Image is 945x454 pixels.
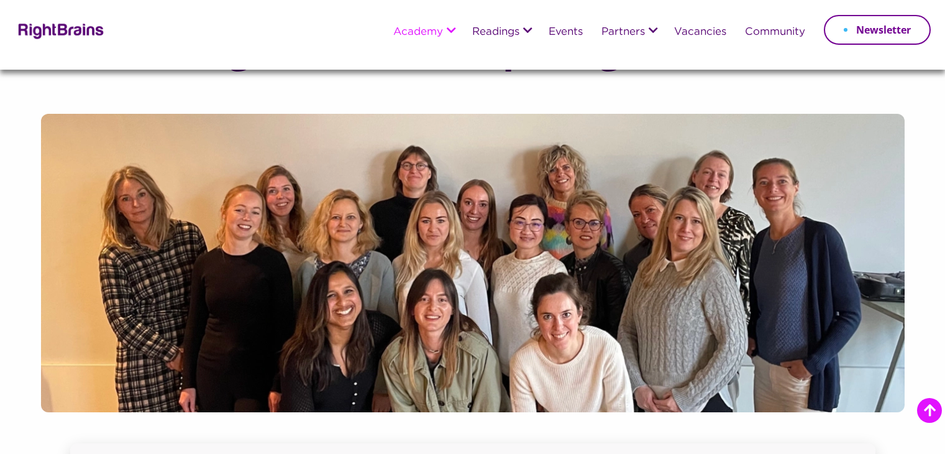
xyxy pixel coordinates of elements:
a: Readings [472,27,519,38]
a: Community [745,27,805,38]
a: Newsletter [824,15,931,45]
a: Vacancies [674,27,726,38]
a: Partners [601,27,645,38]
a: Events [549,27,583,38]
a: Academy [393,27,443,38]
img: Rightbrains [14,21,104,39]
